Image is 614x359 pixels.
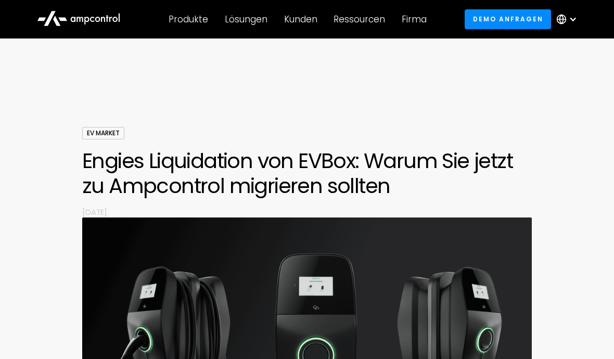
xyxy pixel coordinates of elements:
p: [DATE] [82,207,532,217]
h1: Engies Liquidation von EVBox: Warum Sie jetzt zu Ampcontrol migrieren sollten [82,148,532,198]
div: Kunden [284,14,317,25]
div: Lösungen [225,14,267,25]
div: Firma [402,14,427,25]
div: Produkte [169,14,208,25]
div: EV Market [82,127,124,139]
div: Ressourcen [334,14,385,25]
a: Demo anfragen [465,9,551,29]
